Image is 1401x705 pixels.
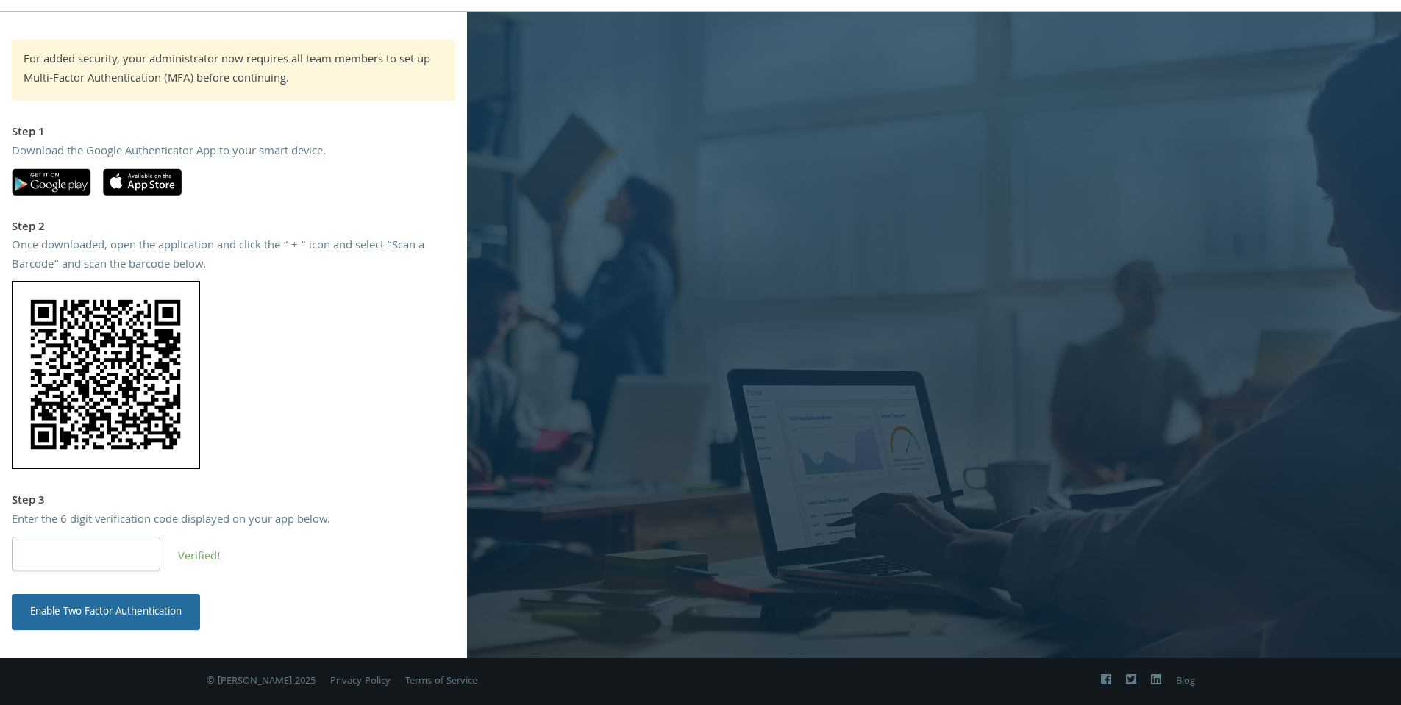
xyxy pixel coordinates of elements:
div: For added security, your administrator now requires all team members to set up Multi-Factor Authe... [24,51,443,89]
div: Download the Google Authenticator App to your smart device. [12,143,455,162]
img: apple-app-store.svg [103,168,182,196]
span: Verified! [178,548,221,567]
img: 0hVPiLhnqnnAAAAAElFTkSuQmCC [12,281,200,469]
a: Terms of Service [405,673,477,690]
div: Enter the 6 digit verification code displayed on your app below. [12,512,455,531]
div: Once downloaded, open the application and click the “ + “ icon and select “Scan a Barcode” and sc... [12,237,455,275]
button: Enable Two Factor Authentication [12,594,200,629]
strong: Step 2 [12,218,45,237]
img: google-play.svg [12,168,91,196]
a: Blog [1176,673,1195,690]
strong: Step 1 [12,124,45,143]
span: © [PERSON_NAME] 2025 [207,673,316,690]
a: Privacy Policy [330,673,391,690]
strong: Step 3 [12,492,45,511]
